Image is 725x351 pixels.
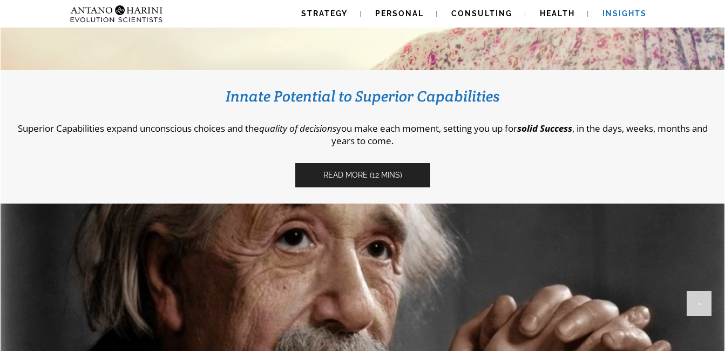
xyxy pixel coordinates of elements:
[17,86,708,106] h3: Innate Potential to Superior Capabilities
[451,9,512,18] span: Consulting
[323,171,402,180] span: Read More (12 Mins)
[517,122,572,134] strong: solid Success
[301,9,348,18] span: Strategy
[295,163,430,187] a: Read More (12 Mins)
[375,9,424,18] span: Personal
[602,9,647,18] span: Insights
[259,122,336,134] em: quality of decisions
[540,9,575,18] span: Health
[17,122,708,147] p: Superior Capabilities expand unconscious choices and the you make each moment, setting you up for...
